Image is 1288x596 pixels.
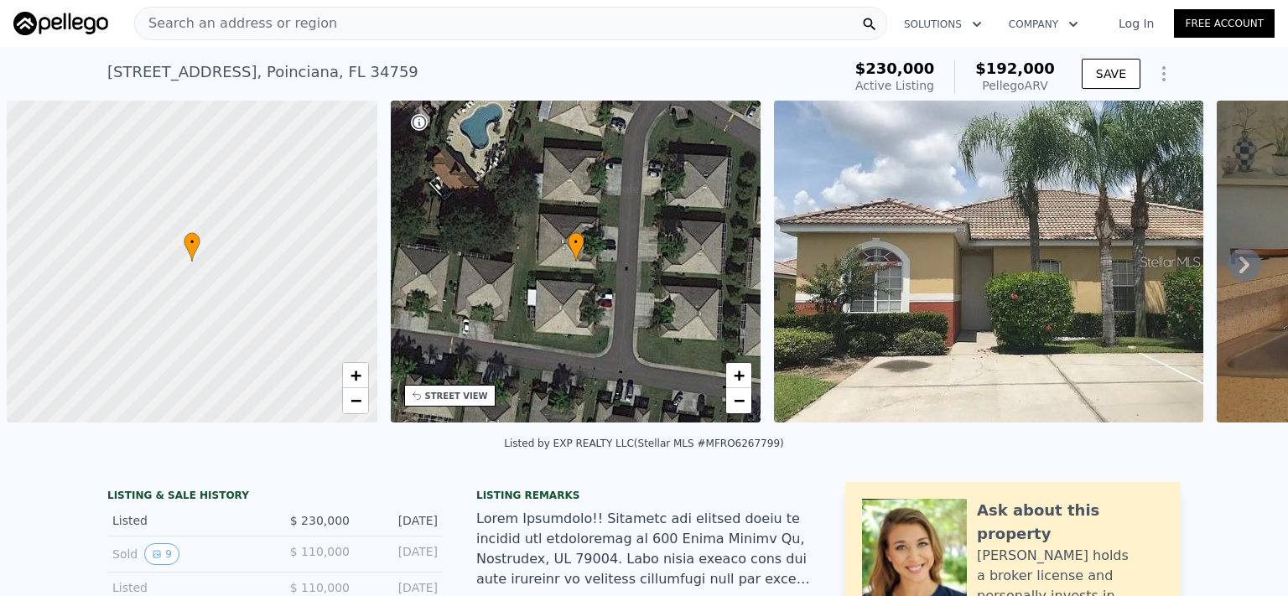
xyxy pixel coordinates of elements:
[568,235,584,250] span: •
[13,12,108,35] img: Pellego
[891,9,995,39] button: Solutions
[112,512,262,529] div: Listed
[425,390,488,402] div: STREET VIEW
[975,77,1055,94] div: Pellego ARV
[363,579,438,596] div: [DATE]
[184,232,200,262] div: •
[734,390,745,411] span: −
[977,499,1164,546] div: Ask about this property
[107,60,418,84] div: [STREET_ADDRESS] , Poinciana , FL 34759
[290,581,350,594] span: $ 110,000
[476,489,812,502] div: Listing remarks
[290,545,350,558] span: $ 110,000
[774,101,1203,422] img: Sale: 145808304 Parcel: 120398848
[107,489,443,505] div: LISTING & SALE HISTORY
[343,363,368,388] a: Zoom in
[363,512,438,529] div: [DATE]
[1147,57,1181,91] button: Show Options
[995,9,1092,39] button: Company
[734,365,745,386] span: +
[1098,15,1174,32] a: Log In
[343,388,368,413] a: Zoom out
[135,13,337,34] span: Search an address or region
[568,232,584,262] div: •
[504,438,783,449] div: Listed by EXP REALTY LLC (Stellar MLS #MFRO6267799)
[350,365,361,386] span: +
[290,514,350,527] span: $ 230,000
[855,79,934,92] span: Active Listing
[184,235,200,250] span: •
[350,390,361,411] span: −
[726,388,751,413] a: Zoom out
[363,543,438,565] div: [DATE]
[144,543,179,565] button: View historical data
[476,509,812,589] div: Lorem Ipsumdolo!! Sitametc adi elitsed doeiu te incidid utl etdoloremag al 600 Enima Minimv Qu, N...
[1174,9,1275,38] a: Free Account
[855,60,935,77] span: $230,000
[975,60,1055,77] span: $192,000
[112,543,262,565] div: Sold
[726,363,751,388] a: Zoom in
[1082,59,1140,89] button: SAVE
[112,579,262,596] div: Listed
